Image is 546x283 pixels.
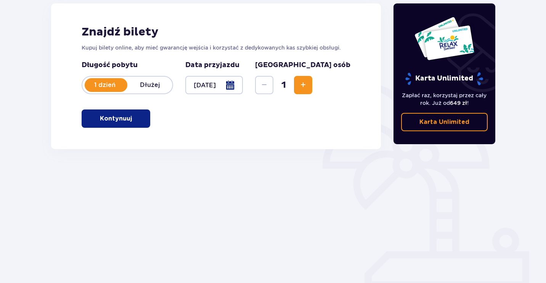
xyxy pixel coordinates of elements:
[82,109,150,128] button: Kontynuuj
[419,118,469,126] p: Karta Unlimited
[82,25,350,39] h2: Znajdź bilety
[82,81,127,89] p: 1 dzień
[185,61,239,70] p: Data przyjazdu
[275,79,292,91] span: 1
[82,61,173,70] p: Długość pobytu
[401,113,488,131] a: Karta Unlimited
[127,81,172,89] p: Dłużej
[255,61,350,70] p: [GEOGRAPHIC_DATA] osób
[450,100,467,106] span: 649 zł
[405,72,484,85] p: Karta Unlimited
[100,114,132,123] p: Kontynuuj
[255,76,273,94] button: Decrease
[82,44,350,51] p: Kupuj bilety online, aby mieć gwarancję wejścia i korzystać z dedykowanych kas szybkiej obsługi.
[401,92,488,107] p: Zapłać raz, korzystaj przez cały rok. Już od !
[294,76,312,94] button: Increase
